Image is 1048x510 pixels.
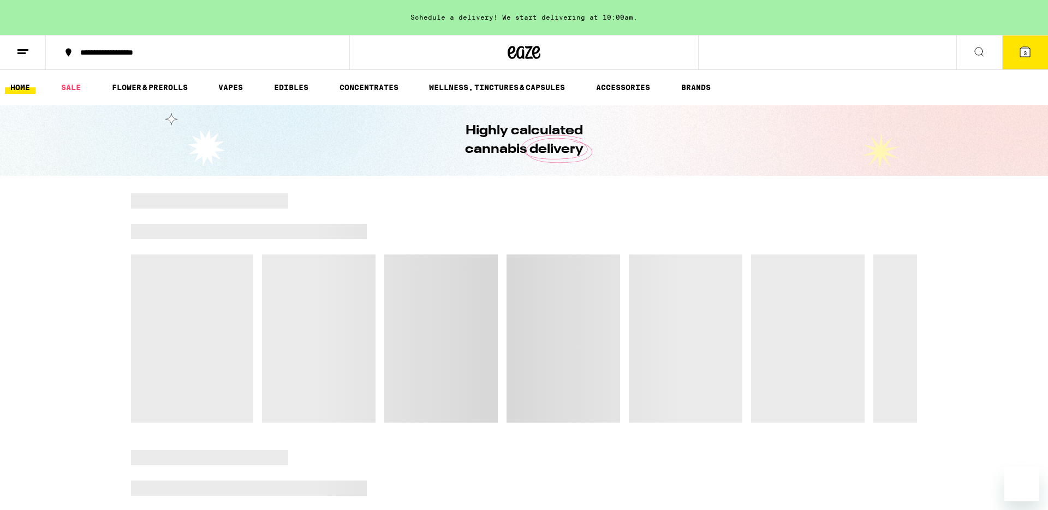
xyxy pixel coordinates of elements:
h1: Highly calculated cannabis delivery [434,122,614,159]
a: SALE [56,81,86,94]
a: FLOWER & PREROLLS [106,81,193,94]
a: WELLNESS, TINCTURES & CAPSULES [424,81,570,94]
span: 3 [1023,50,1027,56]
a: VAPES [213,81,248,94]
a: EDIBLES [269,81,314,94]
iframe: Button to launch messaging window [1004,466,1039,501]
a: CONCENTRATES [334,81,404,94]
a: HOME [5,81,35,94]
a: ACCESSORIES [591,81,656,94]
button: 3 [1002,35,1048,69]
a: BRANDS [676,81,716,94]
